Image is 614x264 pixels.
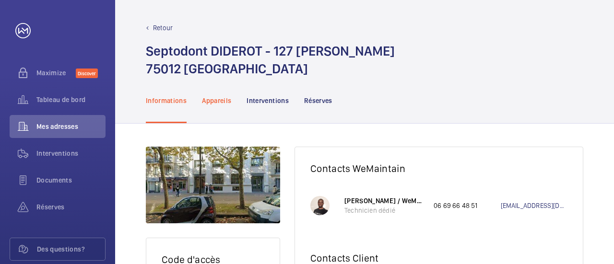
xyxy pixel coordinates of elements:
[310,162,567,174] h2: Contacts WeMaintain
[202,96,231,105] p: Appareils
[501,201,568,210] a: [EMAIL_ADDRESS][DOMAIN_NAME]
[76,69,98,78] span: Discover
[344,196,424,206] p: [PERSON_NAME] / WeMaintain FR
[36,149,106,158] span: Interventions
[36,68,76,78] span: Maximize
[344,206,424,215] p: Technicien dédié
[434,201,501,210] p: 06 69 66 48 51
[146,42,395,78] h1: Septodont DIDEROT - 127 [PERSON_NAME] 75012 [GEOGRAPHIC_DATA]
[247,96,289,105] p: Interventions
[310,252,567,264] h2: Contacts Client
[36,202,106,212] span: Réserves
[146,96,187,105] p: Informations
[36,122,106,131] span: Mes adresses
[36,175,106,185] span: Documents
[153,23,173,33] p: Retour
[304,96,332,105] p: Réserves
[36,95,106,104] span: Tableau de bord
[37,244,105,254] span: Des questions?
